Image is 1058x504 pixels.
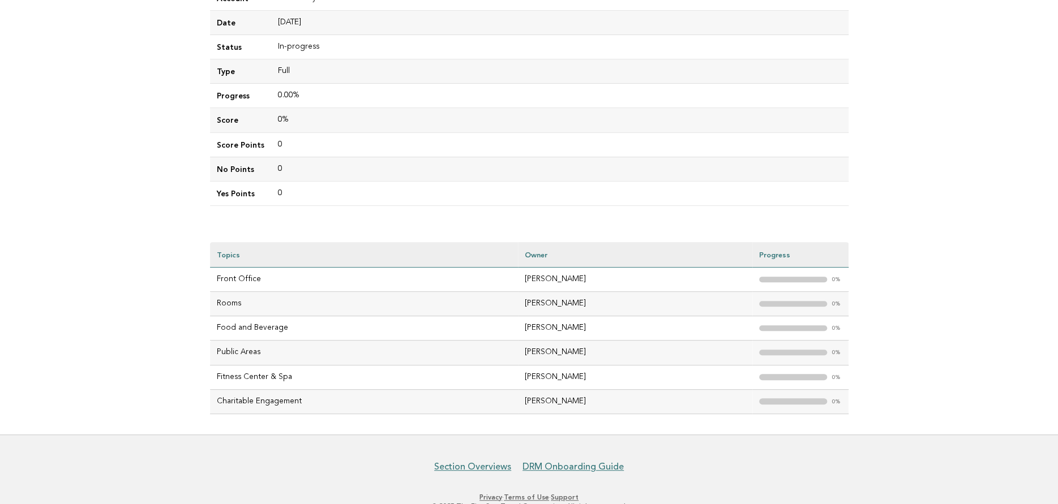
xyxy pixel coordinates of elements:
[434,461,511,472] a: Section Overviews
[479,493,502,501] a: Privacy
[518,292,752,316] td: [PERSON_NAME]
[210,268,519,292] td: Front Office
[522,461,624,472] a: DRM Onboarding Guide
[210,341,519,365] td: Public Areas
[518,316,752,341] td: [PERSON_NAME]
[210,389,519,413] td: Charitable Engagement
[210,365,519,389] td: Fitness Center & Spa
[518,365,752,389] td: [PERSON_NAME]
[210,59,271,84] td: Type
[271,132,849,157] td: 0
[210,157,271,181] td: No Points
[832,277,842,283] em: 0%
[832,350,842,356] em: 0%
[210,316,519,341] td: Food and Beverage
[210,242,519,268] th: Topics
[210,11,271,35] td: Date
[832,301,842,307] em: 0%
[518,389,752,413] td: [PERSON_NAME]
[210,292,519,316] td: Rooms
[551,493,579,501] a: Support
[271,11,849,35] td: [DATE]
[271,181,849,205] td: 0
[271,108,849,132] td: 0%
[271,59,849,84] td: Full
[832,399,842,405] em: 0%
[518,341,752,365] td: [PERSON_NAME]
[210,181,271,205] td: Yes Points
[504,493,549,501] a: Terms of Use
[271,157,849,181] td: 0
[271,84,849,108] td: 0.00%
[518,268,752,292] td: [PERSON_NAME]
[832,374,842,381] em: 0%
[271,35,849,59] td: In-progress
[183,493,876,502] p: · ·
[752,242,849,268] th: Progress
[210,108,271,132] td: Score
[210,132,271,157] td: Score Points
[210,35,271,59] td: Status
[832,325,842,331] em: 0%
[210,84,271,108] td: Progress
[518,242,752,268] th: Owner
